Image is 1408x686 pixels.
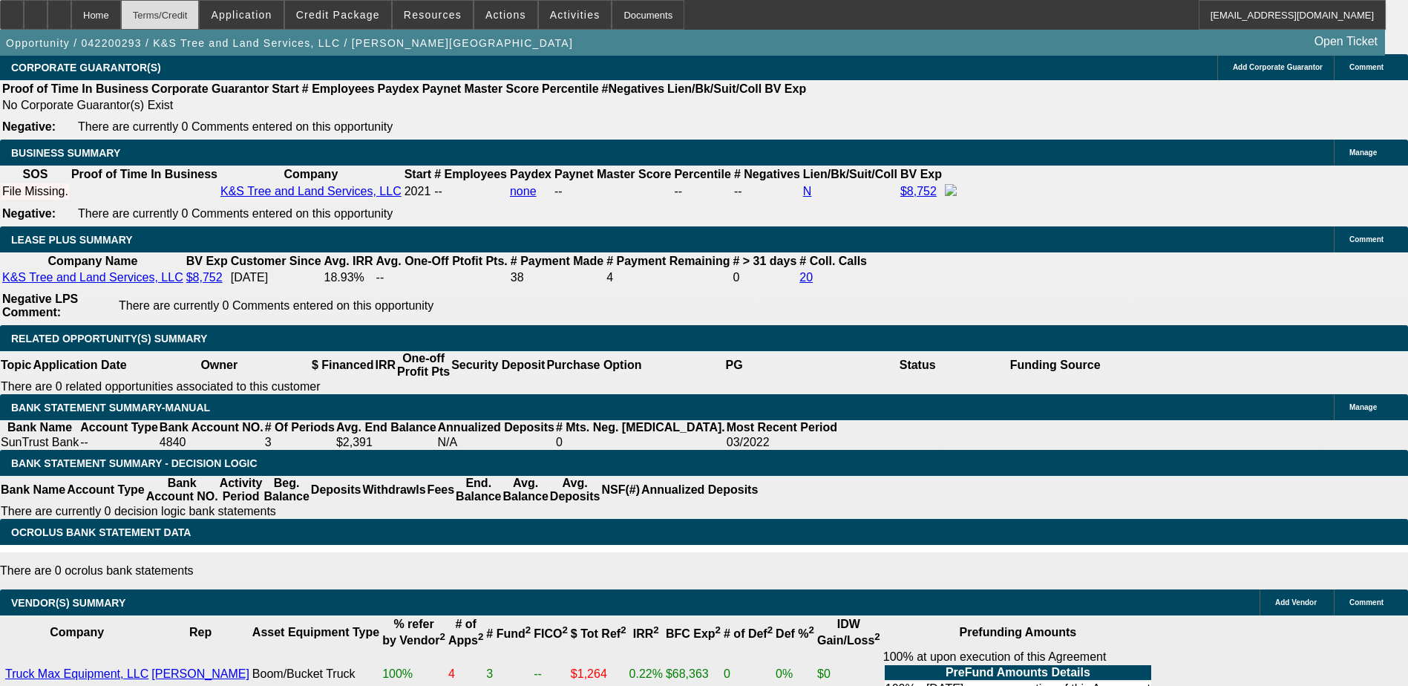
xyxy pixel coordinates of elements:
a: Open Ticket [1309,29,1384,54]
a: [PERSON_NAME] [151,667,249,680]
b: Rep [189,626,212,638]
th: End. Balance [455,476,502,504]
th: Bank Account NO. [159,420,264,435]
b: # of Apps [448,618,483,647]
b: Avg. IRR [324,255,373,267]
b: IRR [633,627,659,640]
b: FICO [534,627,568,640]
sup: 2 [525,624,531,636]
b: Paynet Master Score [422,82,539,95]
a: K&S Tree and Land Services, LLC [220,185,402,197]
b: #Negatives [602,82,665,95]
div: -- [674,185,730,198]
th: Security Deposit [451,351,546,379]
b: # Payment Remaining [606,255,730,267]
span: There are currently 0 Comments entered on this opportunity [119,299,433,312]
sup: 2 [478,631,483,642]
span: LEASE PLUS SUMMARY [11,234,133,246]
th: Proof of Time In Business [1,82,149,97]
b: Company Name [48,255,137,267]
th: NSF(#) [600,476,641,504]
span: CORPORATE GUARANTOR(S) [11,62,161,73]
td: $2,391 [335,435,437,450]
div: -- [734,185,800,198]
b: BV Exp [764,82,806,95]
sup: 2 [562,624,567,636]
span: Application [211,9,272,21]
b: Negative: [2,207,56,220]
td: 0 [732,270,797,285]
th: Purchase Option [546,351,642,379]
th: Avg. Balance [502,476,549,504]
th: Avg. End Balance [335,420,437,435]
span: -- [434,185,442,197]
b: PreFund Amounts Details [946,666,1090,679]
button: Credit Package [285,1,391,29]
button: Application [200,1,283,29]
span: Bank Statement Summary - Decision Logic [11,457,258,469]
b: BV Exp [186,255,228,267]
th: Annualized Deposits [437,420,555,435]
span: Add Corporate Guarantor [1233,63,1323,71]
th: Deposits [310,476,362,504]
td: 3 [264,435,335,450]
b: Def % [776,627,814,640]
b: Lien/Bk/Suit/Coll [803,168,897,180]
th: Beg. Balance [263,476,310,504]
th: Application Date [32,351,127,379]
b: BV Exp [900,168,942,180]
b: # Employees [302,82,375,95]
a: Truck Max Equipment, LLC [5,667,148,680]
th: Fees [427,476,455,504]
b: Company [50,626,104,638]
button: Actions [474,1,537,29]
span: RELATED OPPORTUNITY(S) SUMMARY [11,333,207,344]
sup: 2 [620,624,626,636]
span: Resources [404,9,462,21]
th: Status [826,351,1009,379]
th: # Mts. Neg. [MEDICAL_DATA]. [555,420,726,435]
button: Activities [539,1,612,29]
b: $ Tot Ref [571,627,626,640]
b: Lien/Bk/Suit/Coll [667,82,762,95]
th: PG [642,351,825,379]
span: OCROLUS BANK STATEMENT DATA [11,526,191,538]
img: facebook-icon.png [945,184,957,196]
a: $8,752 [900,185,937,197]
th: Withdrawls [361,476,426,504]
b: Negative LPS Comment: [2,293,78,318]
th: Account Type [79,420,159,435]
td: No Corporate Guarantor(s) Exist [1,98,813,113]
b: Percentile [674,168,730,180]
b: Corporate Guarantor [151,82,269,95]
b: Paynet Master Score [554,168,671,180]
span: Add Vendor [1275,598,1317,607]
b: # Fund [486,627,531,640]
sup: 2 [716,624,721,636]
td: 03/2022 [726,435,838,450]
th: Activity Period [219,476,263,504]
span: Comment [1349,235,1384,244]
span: Manage [1349,148,1377,157]
b: # Coll. Calls [799,255,867,267]
a: none [510,185,537,197]
th: # Of Periods [264,420,335,435]
sup: 2 [809,624,814,636]
td: 2021 [404,183,432,200]
td: 0 [555,435,726,450]
th: Owner [128,351,311,379]
span: Credit Package [296,9,380,21]
th: Account Type [66,476,145,504]
sup: 2 [767,624,773,636]
a: N [803,185,812,197]
b: Avg. One-Off Ptofit Pts. [376,255,508,267]
b: Asset Equipment Type [252,626,379,638]
th: Avg. Deposits [549,476,601,504]
span: Actions [485,9,526,21]
b: Paydex [510,168,551,180]
b: Customer Since [231,255,321,267]
div: File Missing. [2,185,68,198]
a: K&S Tree and Land Services, LLC [2,271,183,284]
td: 38 [510,270,604,285]
td: 4 [606,270,730,285]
